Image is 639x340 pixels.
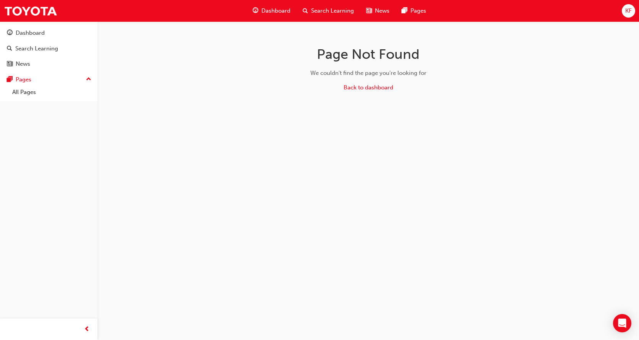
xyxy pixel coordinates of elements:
[7,76,13,83] span: pages-icon
[410,6,426,15] span: Pages
[7,30,13,37] span: guage-icon
[3,42,94,56] a: Search Learning
[344,84,393,91] a: Back to dashboard
[247,69,490,78] div: We couldn't find the page you're looking for
[311,6,354,15] span: Search Learning
[3,73,94,87] button: Pages
[375,6,389,15] span: News
[360,3,396,19] a: news-iconNews
[3,26,94,40] a: Dashboard
[15,44,58,53] div: Search Learning
[7,45,12,52] span: search-icon
[625,6,632,15] span: KF
[402,6,407,16] span: pages-icon
[3,24,94,73] button: DashboardSearch LearningNews
[86,74,91,84] span: up-icon
[297,3,360,19] a: search-iconSearch Learning
[253,6,258,16] span: guage-icon
[622,4,635,18] button: KF
[7,61,13,68] span: news-icon
[366,6,372,16] span: news-icon
[303,6,308,16] span: search-icon
[9,86,94,98] a: All Pages
[84,325,90,334] span: prev-icon
[16,29,45,37] div: Dashboard
[4,2,57,19] img: Trak
[16,75,31,84] div: Pages
[396,3,432,19] a: pages-iconPages
[16,60,30,68] div: News
[613,314,631,332] div: Open Intercom Messenger
[247,46,490,63] h1: Page Not Found
[3,57,94,71] a: News
[247,3,297,19] a: guage-iconDashboard
[261,6,290,15] span: Dashboard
